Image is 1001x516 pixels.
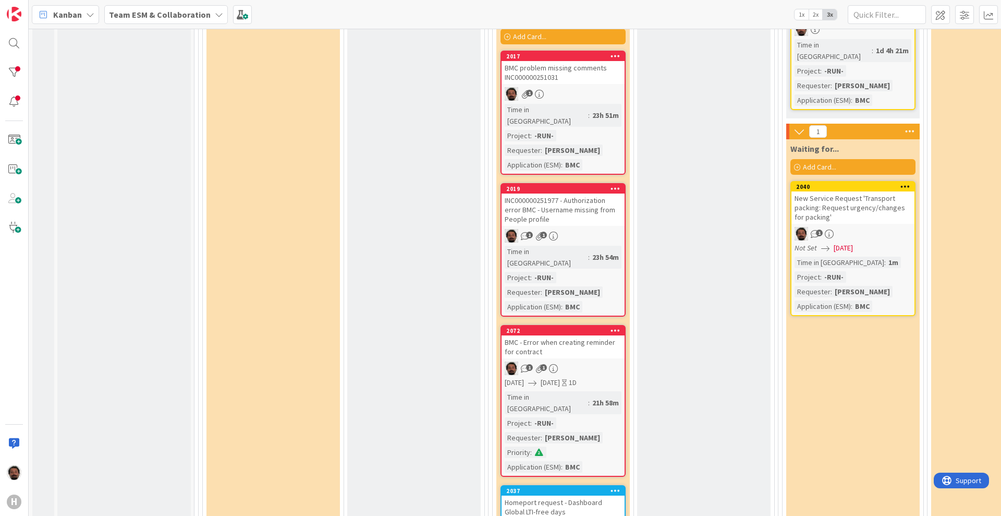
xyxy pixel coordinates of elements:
[530,272,532,283] span: :
[541,286,542,298] span: :
[791,182,914,191] div: 2040
[590,397,621,409] div: 21h 58m
[22,2,47,14] span: Support
[795,301,851,312] div: Application (ESM)
[513,32,546,41] span: Add Card...
[540,364,547,371] span: 1
[791,227,914,241] div: AC
[569,377,577,388] div: 1D
[832,80,893,91] div: [PERSON_NAME]
[834,243,853,254] span: [DATE]
[502,52,625,61] div: 2017
[795,65,820,77] div: Project
[851,94,852,106] span: :
[505,87,518,101] img: AC
[530,130,532,141] span: :
[822,65,846,77] div: -RUN-
[505,130,530,141] div: Project
[542,145,603,156] div: [PERSON_NAME]
[502,229,625,243] div: AC
[820,271,822,283] span: :
[823,9,837,20] span: 3x
[502,326,625,335] div: 2072
[505,362,518,375] img: AC
[795,39,872,62] div: Time in [GEOGRAPHIC_DATA]
[790,181,915,316] a: 2040New Service Request 'Transport packing: Request urgency/changes for packing'ACNot Set[DATE]Ti...
[886,257,901,268] div: 1m
[506,53,625,60] div: 2017
[831,80,832,91] span: :
[590,110,621,121] div: 23h 51m
[526,90,533,97] span: 1
[563,159,582,171] div: BMC
[502,326,625,358] div: 2072BMC - Error when creating reminder for contract
[500,183,626,317] a: 2019INC000000251977 - Authorization error BMC - Username missing from People profileACTime in [GE...
[816,230,823,236] span: 1
[53,8,82,21] span: Kanban
[872,45,873,56] span: :
[541,377,560,388] span: [DATE]
[109,9,211,20] b: Team ESM & Collaboration
[506,487,625,495] div: 2037
[530,417,532,429] span: :
[873,45,911,56] div: 1d 4h 21m
[809,125,827,138] span: 1
[803,162,836,172] span: Add Card...
[561,461,563,473] span: :
[502,486,625,496] div: 2037
[530,447,532,458] span: :
[502,184,625,226] div: 2019INC000000251977 - Authorization error BMC - Username missing from People profile
[795,22,808,36] img: AC
[505,377,524,388] span: [DATE]
[505,301,561,313] div: Application (ESM)
[542,432,603,443] div: [PERSON_NAME]
[7,465,21,480] img: AC
[795,227,808,241] img: AC
[791,22,914,36] div: AC
[832,286,893,297] div: [PERSON_NAME]
[588,110,590,121] span: :
[852,301,872,312] div: BMC
[502,52,625,84] div: 2017BMC problem missing comments INC000000251031
[795,286,831,297] div: Requester
[848,5,926,24] input: Quick Filter...
[561,301,563,313] span: :
[505,447,530,458] div: Priority
[563,461,582,473] div: BMC
[505,286,541,298] div: Requester
[502,335,625,358] div: BMC - Error when creating reminder for contract
[795,257,884,268] div: Time in [GEOGRAPHIC_DATA]
[540,232,547,238] span: 1
[588,251,590,263] span: :
[532,272,556,283] div: -RUN-
[541,145,542,156] span: :
[505,104,588,127] div: Time in [GEOGRAPHIC_DATA]
[505,461,561,473] div: Application (ESM)
[505,432,541,443] div: Requester
[795,271,820,283] div: Project
[502,194,625,226] div: INC000000251977 - Authorization error BMC - Username missing from People profile
[526,364,533,371] span: 1
[502,362,625,375] div: AC
[505,417,530,429] div: Project
[542,286,603,298] div: [PERSON_NAME]
[502,184,625,194] div: 2019
[851,301,852,312] span: :
[590,251,621,263] div: 23h 54m
[541,432,542,443] span: :
[505,391,588,414] div: Time in [GEOGRAPHIC_DATA]
[500,325,626,477] a: 2072BMC - Error when creating reminder for contractAC[DATE][DATE]1DTime in [GEOGRAPHIC_DATA]:21h ...
[795,9,809,20] span: 1x
[505,272,530,283] div: Project
[831,286,832,297] span: :
[852,94,872,106] div: BMC
[506,327,625,334] div: 2072
[505,145,541,156] div: Requester
[791,182,914,224] div: 2040New Service Request 'Transport packing: Request urgency/changes for packing'
[505,229,518,243] img: AC
[532,417,556,429] div: -RUN-
[588,397,590,409] span: :
[506,185,625,193] div: 2019
[505,246,588,269] div: Time in [GEOGRAPHIC_DATA]
[502,61,625,84] div: BMC problem missing comments INC000000251031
